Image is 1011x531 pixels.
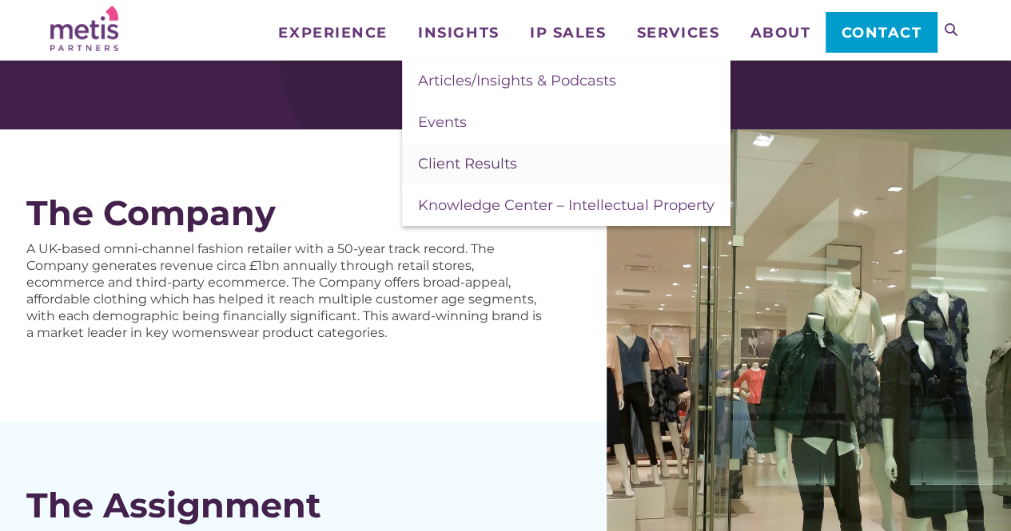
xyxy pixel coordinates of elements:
[402,143,730,184] a: Client Results
[418,196,714,214] span: Knowledge Center – Intellectual Property
[418,72,616,89] span: Articles/Insights & Podcasts
[278,26,387,40] span: Experience
[418,155,517,172] span: Client Results
[637,26,719,40] span: Services
[402,184,730,226] a: Knowledge Center – Intellectual Property
[842,26,922,40] span: Contact
[26,240,543,341] p: A UK-based omni-channel fashion retailer with a 50-year track record. The Company generates reven...
[26,193,543,232] div: The Company
[418,26,499,40] span: Insights
[750,26,810,40] span: About
[530,26,606,40] span: IP Sales
[826,12,937,52] a: Contact
[402,60,730,101] a: Articles/Insights & Podcasts
[402,101,730,143] a: Events
[418,113,467,131] span: Events
[26,485,543,525] div: The Assignment
[50,6,118,51] img: Metis Partners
